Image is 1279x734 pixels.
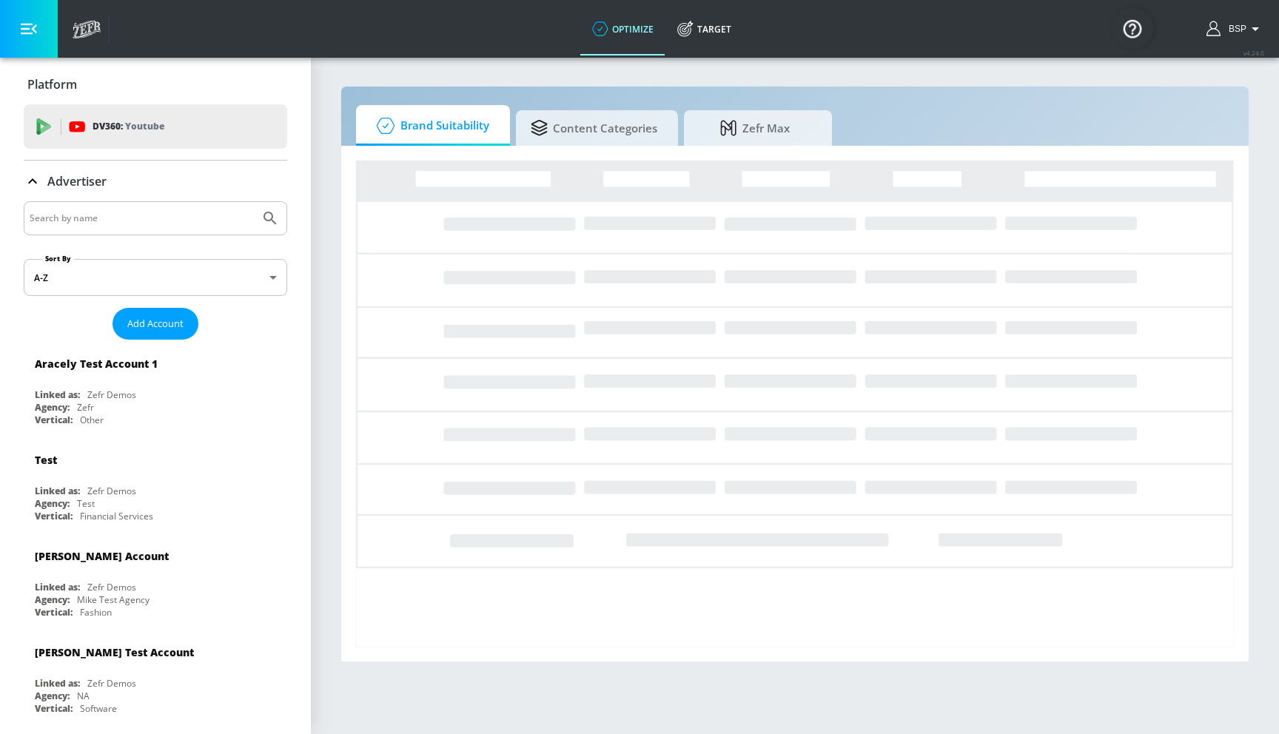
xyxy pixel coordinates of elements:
label: Sort By [42,254,74,263]
div: TestLinked as:Zefr DemosAgency:TestVertical:Financial Services [24,442,287,526]
span: Add Account [127,315,184,332]
p: Advertiser [47,173,107,189]
div: Fashion [80,606,112,619]
div: DV360: Youtube [24,104,287,149]
div: Agency: [35,401,70,414]
div: [PERSON_NAME] AccountLinked as:Zefr DemosAgency:Mike Test AgencyVertical:Fashion [24,538,287,622]
div: Advertiser [24,161,287,202]
div: Other [80,414,104,426]
p: Platform [27,76,77,92]
div: Zefr Demos [87,581,136,593]
a: Target [665,2,743,55]
div: Linked as: [35,677,80,690]
div: Vertical: [35,510,73,522]
a: optimize [580,2,665,55]
div: Zefr [77,401,94,414]
p: Youtube [125,118,164,134]
div: Agency: [35,690,70,702]
div: Mike Test Agency [77,593,150,606]
div: [PERSON_NAME] Account [35,549,169,563]
div: Zefr Demos [87,388,136,401]
div: A-Z [24,259,287,296]
div: Vertical: [35,414,73,426]
div: [PERSON_NAME] Test AccountLinked as:Zefr DemosAgency:NAVertical:Software [24,634,287,718]
div: Linked as: [35,485,80,497]
div: Agency: [35,497,70,510]
div: [PERSON_NAME] Test Account [35,645,194,659]
div: Software [80,702,117,715]
button: Add Account [113,308,198,340]
div: Aracely Test Account 1Linked as:Zefr DemosAgency:ZefrVertical:Other [24,346,287,430]
div: Vertical: [35,702,73,715]
div: Test [35,453,57,467]
div: Financial Services [80,510,153,522]
div: NA [77,690,90,702]
input: Search by name [30,209,254,228]
span: Content Categories [531,110,657,146]
div: Vertical: [35,606,73,619]
div: Platform [24,64,287,105]
div: Zefr Demos [87,485,136,497]
div: Zefr Demos [87,677,136,690]
span: Zefr Max [699,110,811,146]
button: BSP [1206,20,1264,38]
button: Open Resource Center [1112,7,1153,49]
span: v 4.24.0 [1243,49,1264,57]
div: Linked as: [35,388,80,401]
div: Agency: [35,593,70,606]
span: Brand Suitability [371,108,489,144]
div: Test [77,497,95,510]
p: DV360: [93,118,164,135]
span: login as: bsp_linking@zefr.com [1223,24,1246,34]
div: Aracely Test Account 1 [35,357,158,371]
div: Linked as: [35,581,80,593]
